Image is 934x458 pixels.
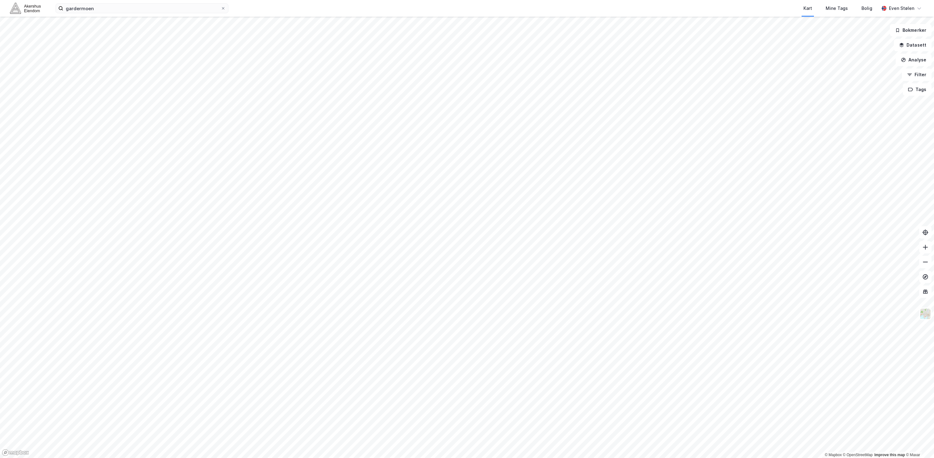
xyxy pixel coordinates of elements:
[2,449,29,456] a: Mapbox homepage
[890,24,932,36] button: Bokmerker
[902,69,932,81] button: Filter
[861,5,872,12] div: Bolig
[889,5,914,12] div: Even Stølen
[826,5,848,12] div: Mine Tags
[903,428,934,458] iframe: Chat Widget
[903,428,934,458] div: Kontrollprogram for chat
[903,83,932,96] button: Tags
[894,39,932,51] button: Datasett
[825,453,842,457] a: Mapbox
[874,453,905,457] a: Improve this map
[10,3,41,14] img: akershus-eiendom-logo.9091f326c980b4bce74ccdd9f866810c.svg
[843,453,873,457] a: OpenStreetMap
[63,4,221,13] input: Søk på adresse, matrikkel, gårdeiere, leietakere eller personer
[919,308,931,320] img: Z
[803,5,812,12] div: Kart
[896,54,932,66] button: Analyse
